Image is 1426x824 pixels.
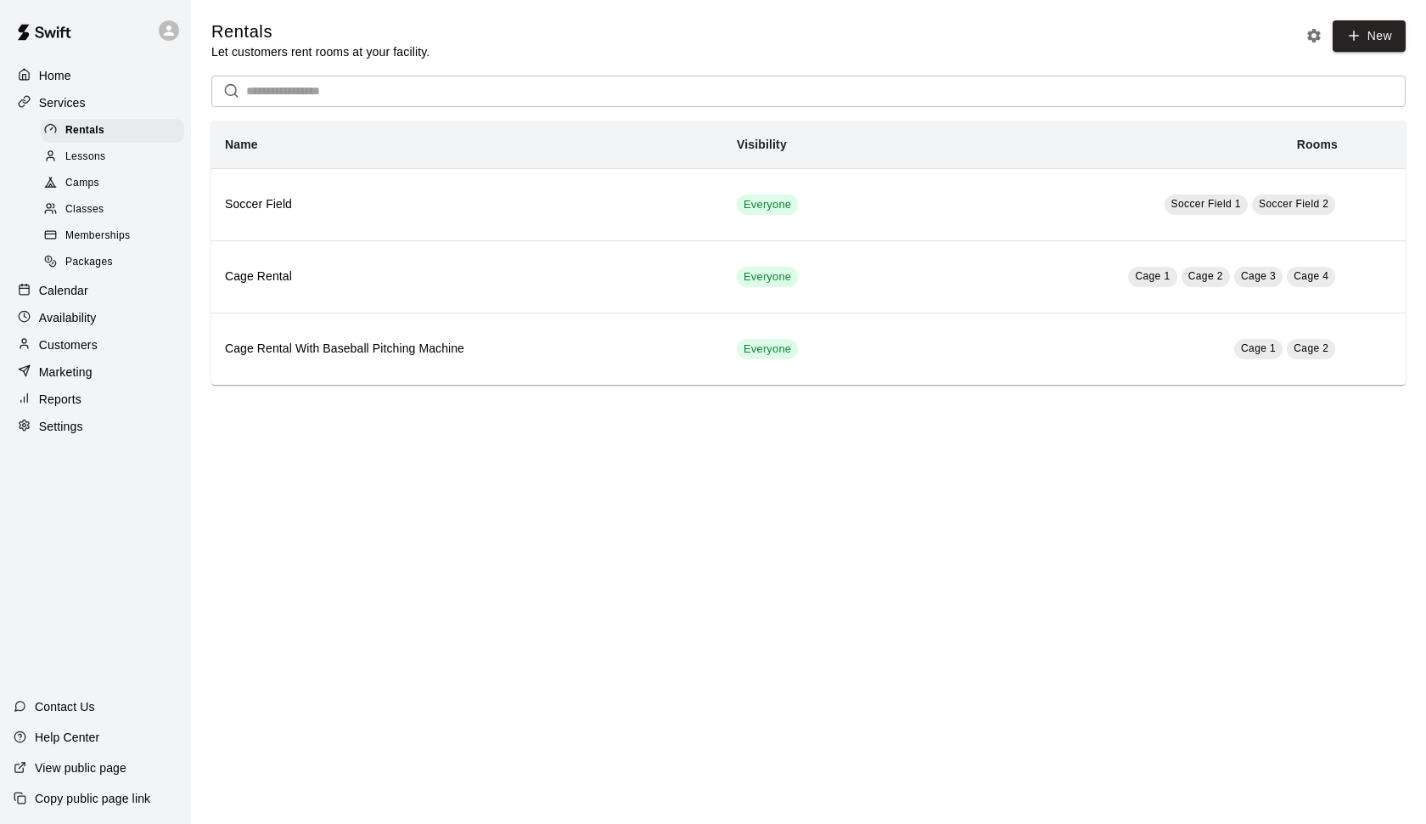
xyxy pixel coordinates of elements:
div: Classes [41,198,184,222]
p: Help Center [35,729,99,746]
a: Marketing [14,359,177,385]
span: Rentals [65,122,104,139]
div: This service is visible to all of your customers [737,267,798,287]
a: Customers [14,332,177,358]
span: Classes [65,201,104,218]
span: Soccer Field 2 [1259,198,1328,210]
a: Home [14,63,177,88]
b: Name [225,138,258,151]
h5: Rentals [211,20,429,43]
span: Everyone [737,269,798,285]
a: Camps [41,171,191,197]
span: Soccer Field 1 [1171,198,1241,210]
div: Packages [41,251,184,274]
p: Settings [39,418,83,435]
p: Marketing [39,364,93,381]
a: Services [14,90,177,116]
div: Memberships [41,224,184,248]
div: Rentals [41,119,184,143]
p: View public page [35,759,126,776]
p: Reports [39,391,81,408]
span: Camps [65,175,99,192]
span: Lessons [65,149,106,166]
span: Cage 4 [1294,270,1328,282]
p: Let customers rent rooms at your facility. [211,43,429,60]
div: This service is visible to all of your customers [737,195,798,215]
p: Availability [39,309,97,326]
span: Packages [65,254,113,271]
div: This service is visible to all of your customers [737,339,798,359]
div: Camps [41,172,184,195]
h6: Soccer Field [225,195,710,214]
span: Everyone [737,197,798,213]
span: Cage 3 [1241,270,1276,282]
a: Settings [14,414,177,439]
a: Availability [14,305,177,330]
b: Rooms [1297,138,1338,151]
h6: Cage Rental [225,268,710,286]
button: Rental settings [1301,23,1327,48]
a: Packages [41,250,191,276]
a: Classes [41,197,191,223]
a: Rentals [41,117,191,144]
a: Memberships [41,223,191,250]
span: Everyone [737,341,798,358]
h6: Cage Rental With Baseball Pitching Machine [225,340,710,358]
span: Cage 2 [1294,342,1328,354]
a: Reports [14,387,177,412]
b: Visibility [737,138,787,151]
p: Calendar [39,282,88,299]
span: Cage 1 [1135,270,1170,282]
p: Contact Us [35,698,95,715]
span: Memberships [65,228,130,245]
div: Lessons [41,145,184,169]
a: New [1333,20,1406,52]
p: Home [39,67,71,84]
a: Lessons [41,144,191,170]
table: simple table [211,121,1406,385]
a: Calendar [14,278,177,303]
p: Services [39,94,86,111]
span: Cage 1 [1241,342,1276,354]
p: Copy public page link [35,790,150,807]
p: Customers [39,336,98,353]
span: Cage 2 [1188,270,1223,282]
